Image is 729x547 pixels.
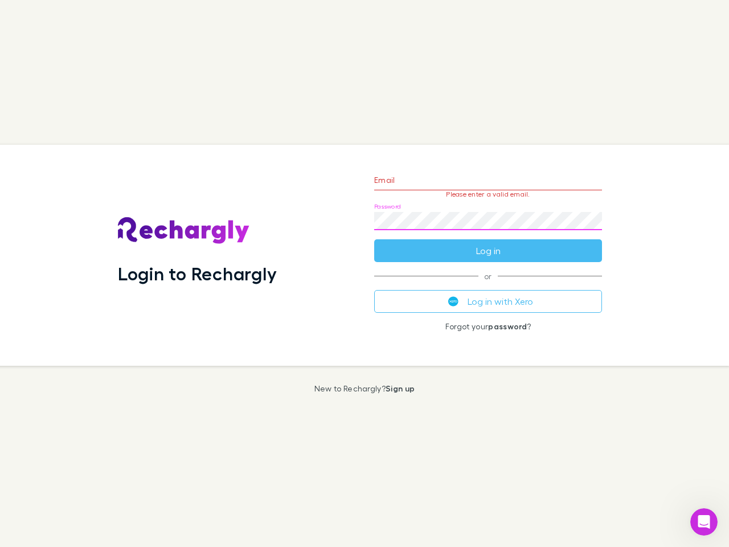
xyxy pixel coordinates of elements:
[448,296,458,307] img: Xero's logo
[374,322,602,331] p: Forgot your ?
[374,239,602,262] button: Log in
[118,217,250,244] img: Rechargly's Logo
[690,508,718,536] iframe: Intercom live chat
[374,190,602,198] p: Please enter a valid email.
[374,290,602,313] button: Log in with Xero
[118,263,277,284] h1: Login to Rechargly
[374,202,401,211] label: Password
[488,321,527,331] a: password
[314,384,415,393] p: New to Rechargly?
[386,383,415,393] a: Sign up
